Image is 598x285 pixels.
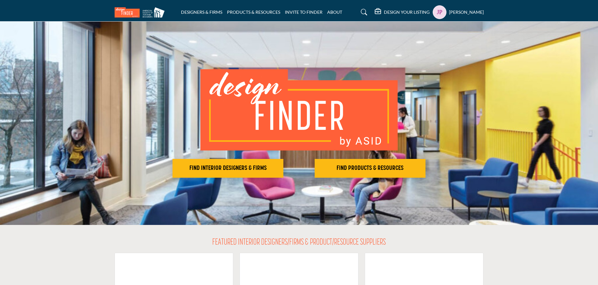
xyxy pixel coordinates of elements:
[212,237,386,248] h2: FEATURED INTERIOR DESIGNERS/FIRMS & PRODUCT/RESOURCE SUPPLIERS
[227,9,280,15] a: PRODUCTS & RESOURCES
[327,9,342,15] a: ABOUT
[174,165,281,172] h2: FIND INTERIOR DESIGNERS & FIRMS
[200,69,398,150] img: image
[355,7,371,17] a: Search
[449,9,484,15] h5: [PERSON_NAME]
[285,9,322,15] a: INVITE TO FINDER
[317,165,424,172] h2: FIND PRODUCTS & RESOURCES
[173,159,283,178] button: FIND INTERIOR DESIGNERS & FIRMS
[315,159,425,178] button: FIND PRODUCTS & RESOURCES
[433,5,446,19] button: Show hide supplier dropdown
[181,9,222,15] a: DESIGNERS & FIRMS
[375,8,430,16] div: DESIGN YOUR LISTING
[115,7,168,18] img: Site Logo
[384,9,430,15] h5: DESIGN YOUR LISTING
